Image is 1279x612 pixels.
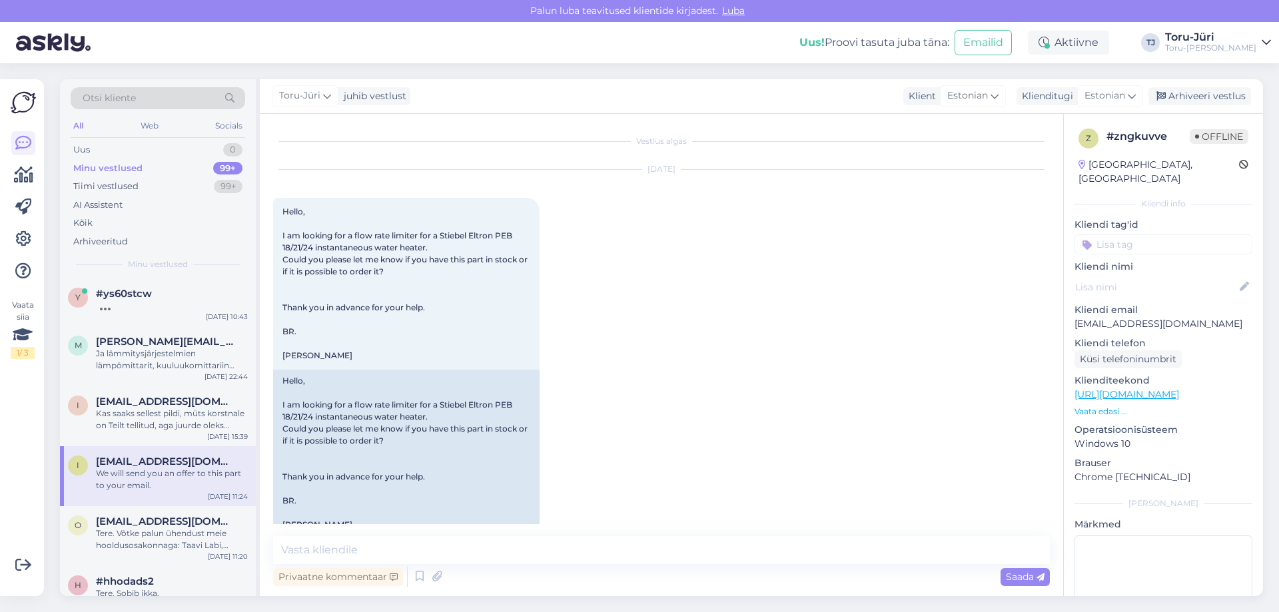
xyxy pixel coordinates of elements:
[75,292,81,302] span: y
[1084,89,1125,103] span: Estonian
[96,456,234,467] span: info.artmarka@gmail.com
[1074,470,1252,484] p: Chrome [TECHNICAL_ID]
[282,206,530,360] span: Hello, I am looking for a flow rate limiter for a Stiebel Eltron PEB 18/21/24 instantaneous water...
[718,5,749,17] span: Luba
[208,491,248,501] div: [DATE] 11:24
[338,89,406,103] div: juhib vestlust
[799,36,825,49] b: Uus!
[138,117,161,135] div: Web
[73,180,139,193] div: Tiimi vestlused
[1074,437,1252,451] p: Windows 10
[11,90,36,115] img: Askly Logo
[77,460,79,470] span: i
[1006,571,1045,583] span: Saada
[96,348,248,372] div: Ja lämmitysjärjestelmien lämpömittarit, kuuluukomittariin myös mittarintasku ( suojaputki)?
[1074,456,1252,470] p: Brauser
[96,515,234,527] span: ojudanova@gmail.com
[83,91,136,105] span: Otsi kliente
[1074,317,1252,331] p: [EMAIL_ADDRESS][DOMAIN_NAME]
[96,527,248,551] div: Tere. Võtke palun ühendust meie hooldusosakonnaga: Taavi Labi, [EMAIL_ADDRESS][DOMAIN_NAME], 5190...
[73,235,128,248] div: Arhiveeritud
[96,408,248,432] div: Kas saaks sellest pildi, müts korstnale on Teilt tellitud, aga juurde oleks kraed vaja ,mis villa...
[273,163,1050,175] div: [DATE]
[128,258,188,270] span: Minu vestlused
[96,467,248,491] div: We will send you an offer to this part to your email.
[1074,374,1252,388] p: Klienditeekond
[96,587,248,599] div: Tere. Sobib ikka.
[207,432,248,442] div: [DATE] 15:39
[213,117,245,135] div: Socials
[1074,198,1252,210] div: Kliendi info
[73,162,143,175] div: Minu vestlused
[11,299,35,359] div: Vaata siia
[1165,32,1271,53] a: Toru-JüriToru-[PERSON_NAME]
[96,396,234,408] span: indrek.ermel@mail.ee
[77,400,79,410] span: i
[205,372,248,382] div: [DATE] 22:44
[1165,32,1256,43] div: Toru-Jüri
[1190,129,1248,144] span: Offline
[1074,350,1182,368] div: Küsi telefoninumbrit
[1148,87,1251,105] div: Arhiveeri vestlus
[1165,43,1256,53] div: Toru-[PERSON_NAME]
[273,568,403,586] div: Privaatne kommentaar
[903,89,936,103] div: Klient
[96,336,234,348] span: marko.rantasen@gmail.com
[1017,89,1073,103] div: Klienditugi
[273,370,540,536] div: Hello, I am looking for a flow rate limiter for a Stiebel Eltron PEB 18/21/24 instantaneous water...
[1074,517,1252,531] p: Märkmed
[955,30,1012,55] button: Emailid
[75,580,81,590] span: h
[1074,260,1252,274] p: Kliendi nimi
[1074,336,1252,350] p: Kliendi telefon
[1074,497,1252,509] div: [PERSON_NAME]
[1028,31,1109,55] div: Aktiivne
[214,180,242,193] div: 99+
[799,35,949,51] div: Proovi tasuta juba täna:
[947,89,988,103] span: Estonian
[208,551,248,561] div: [DATE] 11:20
[1106,129,1190,145] div: # zngkuvve
[1086,133,1091,143] span: z
[71,117,86,135] div: All
[11,347,35,359] div: 1 / 3
[73,143,90,156] div: Uus
[1074,406,1252,418] p: Vaata edasi ...
[75,520,81,530] span: o
[1074,218,1252,232] p: Kliendi tag'id
[279,89,320,103] span: Toru-Jüri
[73,198,123,212] div: AI Assistent
[96,288,152,300] span: #ys60stcw
[1074,234,1252,254] input: Lisa tag
[206,312,248,322] div: [DATE] 10:43
[96,575,154,587] span: #hhodads2
[1074,303,1252,317] p: Kliendi email
[1075,280,1237,294] input: Lisa nimi
[75,340,82,350] span: m
[223,143,242,156] div: 0
[1141,33,1160,52] div: TJ
[1074,423,1252,437] p: Operatsioonisüsteem
[213,162,242,175] div: 99+
[1074,388,1179,400] a: [URL][DOMAIN_NAME]
[73,216,93,230] div: Kõik
[273,135,1050,147] div: Vestlus algas
[1078,158,1239,186] div: [GEOGRAPHIC_DATA], [GEOGRAPHIC_DATA]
